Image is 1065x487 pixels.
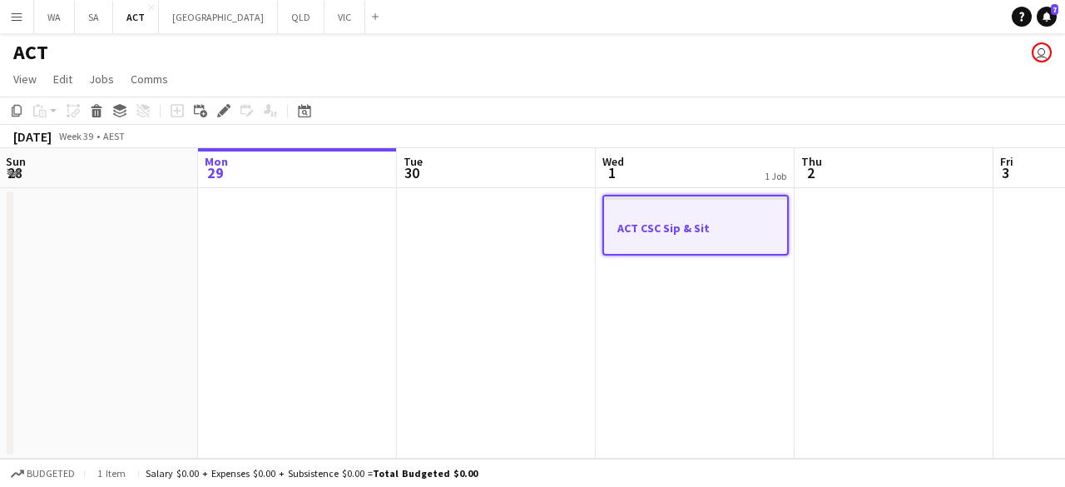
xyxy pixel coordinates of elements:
[278,1,324,33] button: QLD
[1000,154,1013,169] span: Fri
[55,130,97,142] span: Week 39
[8,465,77,483] button: Budgeted
[373,467,478,480] span: Total Budgeted $0.00
[602,154,624,169] span: Wed
[602,195,789,256] app-job-card: ACT CSC Sip & Sit
[82,68,121,90] a: Jobs
[7,68,43,90] a: View
[27,468,75,480] span: Budgeted
[202,163,228,182] span: 29
[92,467,131,480] span: 1 item
[1051,4,1058,15] span: 7
[801,154,822,169] span: Thu
[1032,42,1052,62] app-user-avatar: Declan Murray
[131,72,168,87] span: Comms
[600,163,624,182] span: 1
[89,72,114,87] span: Jobs
[401,163,423,182] span: 30
[124,68,175,90] a: Comms
[113,1,159,33] button: ACT
[34,1,75,33] button: WA
[53,72,72,87] span: Edit
[799,163,822,182] span: 2
[13,72,37,87] span: View
[6,154,26,169] span: Sun
[75,1,113,33] button: SA
[1037,7,1057,27] a: 7
[324,1,365,33] button: VIC
[404,154,423,169] span: Tue
[604,221,787,236] h3: ACT CSC Sip & Sit
[146,467,478,480] div: Salary $0.00 + Expenses $0.00 + Subsistence $0.00 =
[13,40,48,65] h1: ACT
[998,163,1013,182] span: 3
[103,130,125,142] div: AEST
[3,163,26,182] span: 28
[159,1,278,33] button: [GEOGRAPHIC_DATA]
[765,170,786,182] div: 1 Job
[13,128,52,145] div: [DATE]
[47,68,79,90] a: Edit
[205,154,228,169] span: Mon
